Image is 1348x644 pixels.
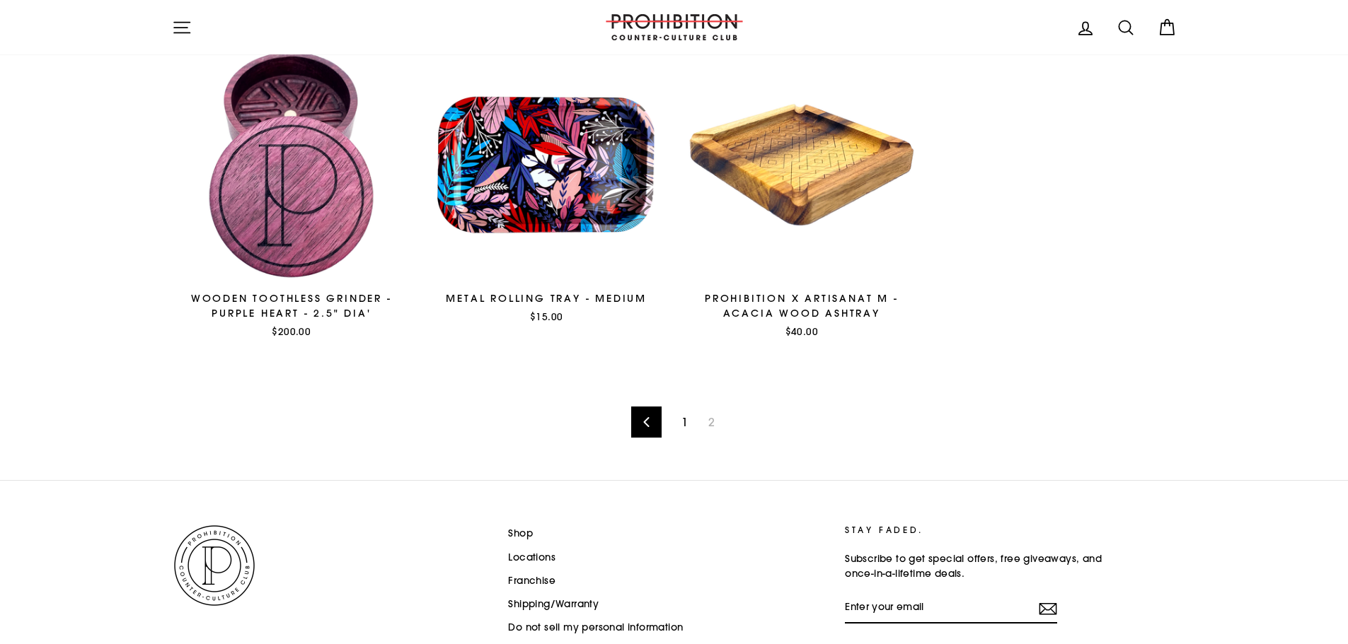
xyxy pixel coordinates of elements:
[682,324,922,339] div: $40.00
[427,45,667,329] a: METAL ROLLING TRAY - MEDIUM$15.00
[427,310,667,324] div: $15.00
[700,411,723,433] span: 2
[172,45,412,344] a: WOODEN TOOTHLESS GRINDER - PURPLE HEART - 2.5" DIA'$200.00
[845,592,1057,623] input: Enter your email
[508,523,533,544] a: Shop
[508,547,555,568] a: Locations
[845,551,1124,582] p: Subscribe to get special offers, free giveaways, and once-in-a-lifetime deals.
[682,291,922,321] div: PROHIBITION X ARTISANAT M - ACACIA WOOD ASHTRAY
[508,617,683,638] a: Do not sell my personal information
[172,291,412,321] div: WOODEN TOOTHLESS GRINDER - PURPLE HEART - 2.5" DIA'
[673,411,696,433] a: 1
[682,45,922,344] a: PROHIBITION X ARTISANAT M - ACACIA WOOD ASHTRAY$40.00
[427,291,667,306] div: METAL ROLLING TRAY - MEDIUM
[508,570,555,592] a: Franchise
[508,594,599,615] a: Shipping/Warranty
[172,324,412,339] div: $200.00
[604,14,745,40] img: PROHIBITION COUNTER-CULTURE CLUB
[845,523,1124,537] p: STAY FADED.
[172,523,257,608] img: PROHIBITION COUNTER-CULTURE CLUB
